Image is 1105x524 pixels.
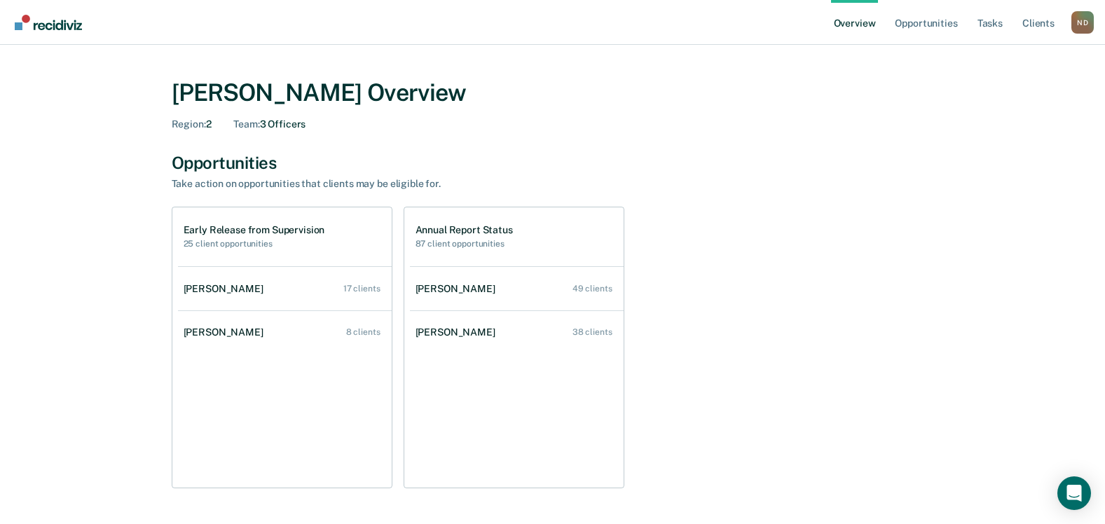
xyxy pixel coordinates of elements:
h1: Early Release from Supervision [184,224,325,236]
a: [PERSON_NAME] 38 clients [410,312,624,352]
div: 3 Officers [233,118,306,130]
div: [PERSON_NAME] [184,326,269,338]
a: [PERSON_NAME] 8 clients [178,312,392,352]
h2: 87 client opportunities [416,239,513,249]
button: Profile dropdown button [1071,11,1094,34]
div: Opportunities [172,153,934,173]
div: Open Intercom Messenger [1057,476,1091,510]
div: N D [1071,11,1094,34]
div: [PERSON_NAME] [416,326,501,338]
div: Take action on opportunities that clients may be eligible for. [172,178,662,190]
div: [PERSON_NAME] [416,283,501,295]
img: Recidiviz [15,15,82,30]
div: [PERSON_NAME] Overview [172,78,934,107]
span: Region : [172,118,206,130]
span: Team : [233,118,259,130]
div: 49 clients [572,284,612,294]
div: 8 clients [346,327,380,337]
div: 38 clients [572,327,612,337]
a: [PERSON_NAME] 17 clients [178,269,392,309]
div: 17 clients [343,284,380,294]
h1: Annual Report Status [416,224,513,236]
div: [PERSON_NAME] [184,283,269,295]
a: [PERSON_NAME] 49 clients [410,269,624,309]
h2: 25 client opportunities [184,239,325,249]
div: 2 [172,118,212,130]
